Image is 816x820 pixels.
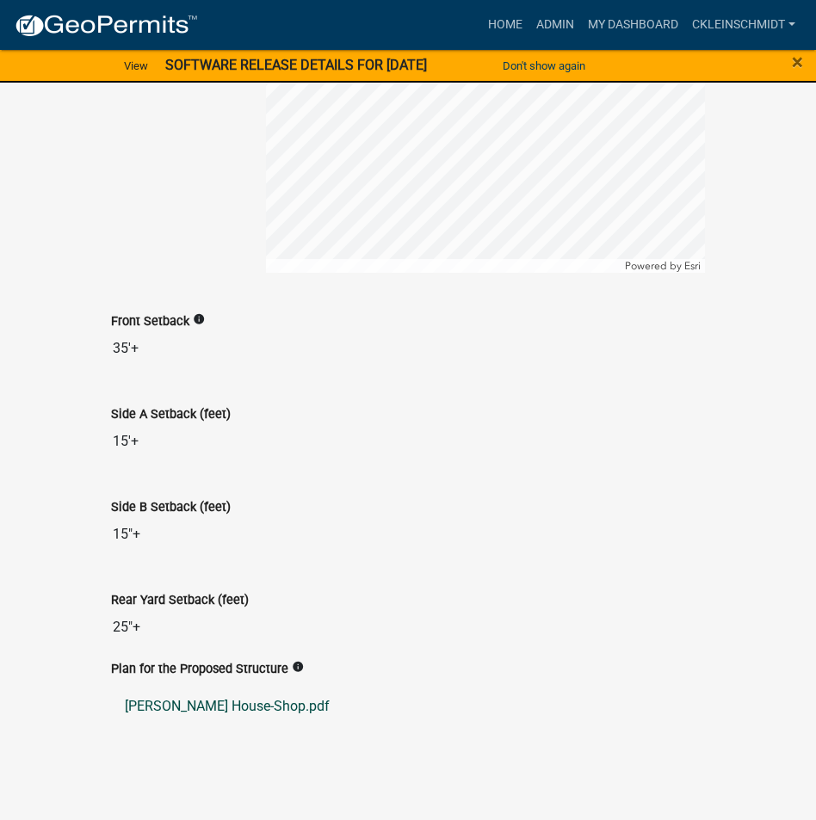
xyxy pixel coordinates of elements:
[292,661,304,673] i: info
[111,502,231,514] label: Side B Setback (feet)
[165,57,427,73] strong: SOFTWARE RELEASE DETAILS FOR [DATE]
[111,409,231,421] label: Side A Setback (feet)
[685,9,802,41] a: ckleinschmidt
[496,52,592,80] button: Don't show again
[193,313,205,325] i: info
[581,9,685,41] a: My Dashboard
[792,52,803,72] button: Close
[111,316,189,328] label: Front Setback
[529,9,581,41] a: Admin
[117,52,155,80] a: View
[481,9,529,41] a: Home
[684,260,701,272] a: Esri
[111,686,705,727] a: [PERSON_NAME] House-Shop.pdf
[111,663,288,675] label: Plan for the Proposed Structure
[792,50,803,74] span: ×
[621,259,705,273] div: Powered by
[111,595,249,607] label: Rear Yard Setback (feet)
